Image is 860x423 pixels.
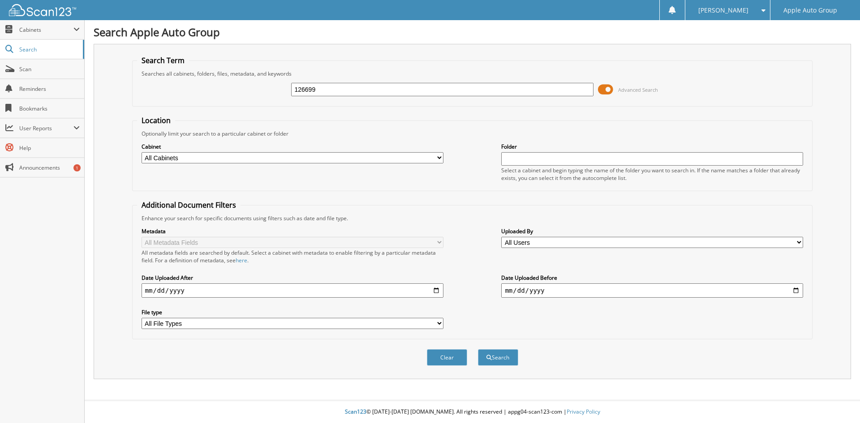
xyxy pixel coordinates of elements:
[142,274,443,282] label: Date Uploaded After
[567,408,600,415] a: Privacy Policy
[137,56,189,65] legend: Search Term
[73,164,81,171] div: 1
[19,144,80,152] span: Help
[783,8,837,13] span: Apple Auto Group
[19,164,80,171] span: Announcements
[85,401,860,423] div: © [DATE]-[DATE] [DOMAIN_NAME]. All rights reserved | appg04-scan123-com |
[427,349,467,366] button: Clear
[19,105,80,112] span: Bookmarks
[137,70,808,77] div: Searches all cabinets, folders, files, metadata, and keywords
[501,143,803,150] label: Folder
[501,274,803,282] label: Date Uploaded Before
[142,308,443,316] label: File type
[501,227,803,235] label: Uploaded By
[142,227,443,235] label: Metadata
[19,85,80,93] span: Reminders
[142,283,443,298] input: start
[698,8,748,13] span: [PERSON_NAME]
[137,214,808,222] div: Enhance your search for specific documents using filters such as date and file type.
[618,86,658,93] span: Advanced Search
[137,200,241,210] legend: Additional Document Filters
[19,26,73,34] span: Cabinets
[19,46,78,53] span: Search
[236,256,247,264] a: here
[137,130,808,137] div: Optionally limit your search to a particular cabinet or folder
[19,124,73,132] span: User Reports
[501,167,803,182] div: Select a cabinet and begin typing the name of the folder you want to search in. If the name match...
[345,408,366,415] span: Scan123
[142,249,443,264] div: All metadata fields are searched by default. Select a cabinet with metadata to enable filtering b...
[94,25,851,39] h1: Search Apple Auto Group
[137,115,175,125] legend: Location
[478,349,518,366] button: Search
[9,4,76,16] img: scan123-logo-white.svg
[142,143,443,150] label: Cabinet
[501,283,803,298] input: end
[19,65,80,73] span: Scan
